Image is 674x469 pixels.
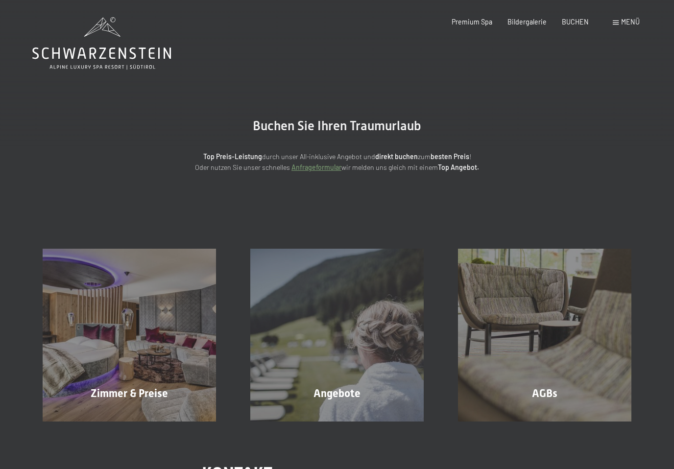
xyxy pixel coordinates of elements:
[25,249,233,422] a: Buchung Zimmer & Preise
[91,387,168,399] span: Zimmer & Preise
[621,18,640,26] span: Menü
[452,18,492,26] a: Premium Spa
[203,152,262,161] strong: Top Preis-Leistung
[431,152,469,161] strong: besten Preis
[121,151,553,173] p: durch unser All-inklusive Angebot und zum ! Oder nutzen Sie unser schnelles wir melden uns gleich...
[562,18,589,26] a: BUCHEN
[441,249,649,422] a: Buchung AGBs
[291,163,341,171] a: Anfrageformular
[532,387,557,399] span: AGBs
[375,152,418,161] strong: direkt buchen
[507,18,547,26] a: Bildergalerie
[438,163,479,171] strong: Top Angebot.
[253,118,421,133] span: Buchen Sie Ihren Traumurlaub
[313,387,361,399] span: Angebote
[233,249,441,422] a: Buchung Angebote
